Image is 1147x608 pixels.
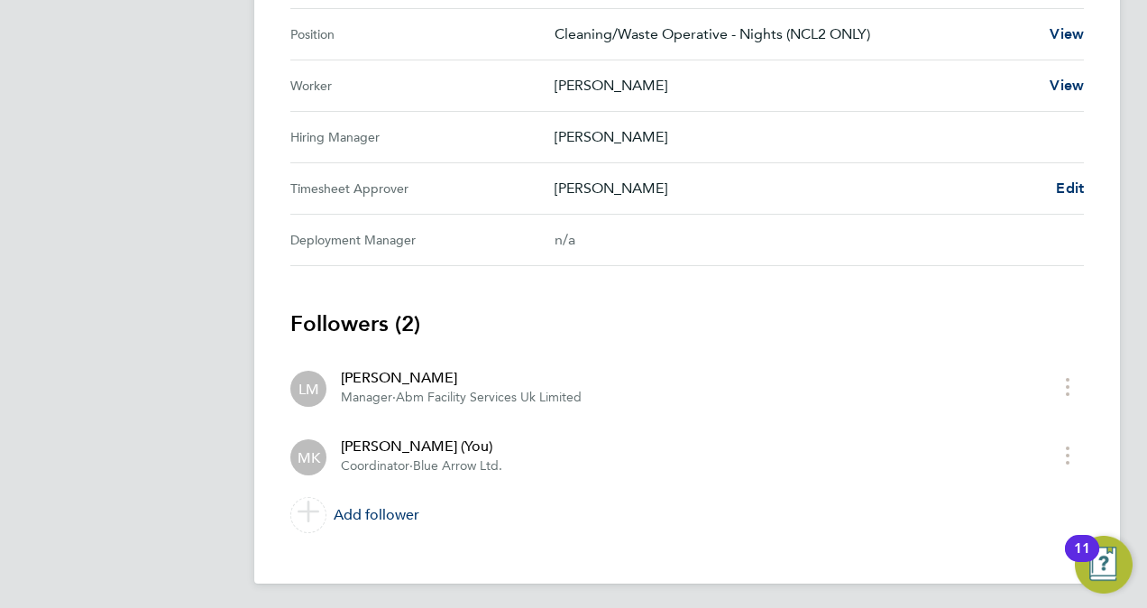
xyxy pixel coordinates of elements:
a: View [1050,23,1084,45]
div: [PERSON_NAME] (You) [341,436,502,457]
div: Deployment Manager [290,229,555,251]
span: · [392,390,396,405]
div: Hiring Manager [290,126,555,148]
p: [PERSON_NAME] [555,75,1035,97]
span: View [1050,25,1084,42]
span: MK [298,447,320,467]
a: Edit [1056,178,1084,199]
div: n/a [555,229,1055,251]
span: Edit [1056,180,1084,197]
span: LM [298,379,319,399]
p: [PERSON_NAME] [555,126,1069,148]
div: Timesheet Approver [290,178,555,199]
div: Lynne Morgan [290,371,326,407]
div: Position [290,23,555,45]
span: Manager [341,390,392,405]
button: Open Resource Center, 11 new notifications [1075,536,1133,594]
div: [PERSON_NAME] [341,367,582,389]
button: timesheet menu [1051,373,1084,401]
span: Coordinator [341,458,409,474]
div: Worker [290,75,555,97]
span: · [409,458,413,474]
p: Cleaning/Waste Operative - Nights (NCL2 ONLY) [555,23,1035,45]
span: Blue Arrow Ltd. [413,458,502,474]
h3: Followers (2) [290,309,1084,338]
p: [PERSON_NAME] [555,178,1041,199]
button: timesheet menu [1051,441,1084,469]
div: 11 [1074,548,1090,572]
span: Abm Facility Services Uk Limited [396,390,582,405]
a: Add follower [290,490,1084,540]
a: View [1050,75,1084,97]
span: View [1050,77,1084,94]
div: Miriam Kerins (You) [290,439,326,475]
